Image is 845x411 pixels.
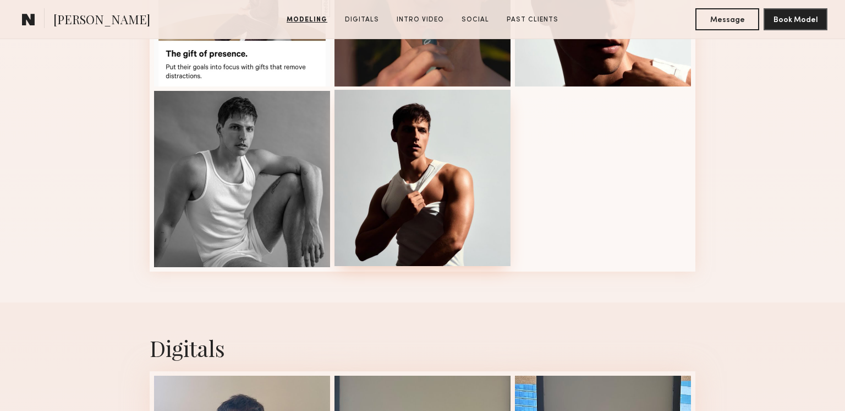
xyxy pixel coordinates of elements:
button: Message [695,8,759,30]
span: [PERSON_NAME] [53,11,150,30]
a: Modeling [282,15,332,25]
button: Book Model [764,8,827,30]
a: Past Clients [502,15,563,25]
a: Social [457,15,493,25]
a: Digitals [341,15,383,25]
div: Digitals [150,333,695,363]
a: Intro Video [392,15,448,25]
a: Book Model [764,14,827,24]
